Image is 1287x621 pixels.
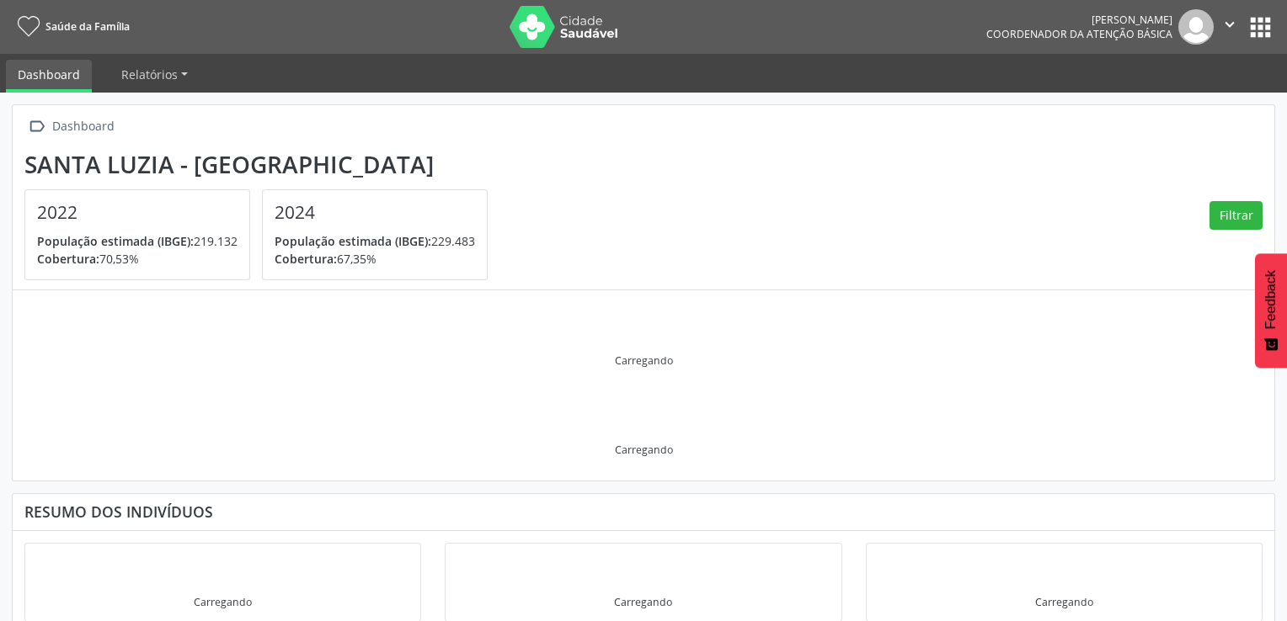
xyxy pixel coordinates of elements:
span: Coordenador da Atenção Básica [986,27,1172,41]
p: 219.132 [37,232,238,250]
div: Carregando [614,595,672,609]
img: img [1178,9,1214,45]
p: 229.483 [275,232,475,250]
h4: 2022 [37,202,238,223]
a:  Dashboard [24,114,117,139]
span: Relatórios [121,66,178,82]
i:  [1220,15,1239,34]
span: População estimada (IBGE): [275,233,431,249]
div: [PERSON_NAME] [986,13,1172,27]
button: Feedback - Mostrar pesquisa [1255,253,1287,368]
div: Carregando [1035,595,1093,609]
span: Cobertura: [275,251,337,267]
i:  [24,114,49,139]
div: Carregando [615,353,673,368]
div: Carregando [615,443,673,457]
div: Carregando [194,595,252,609]
div: Resumo dos indivíduos [24,502,1263,521]
span: Cobertura: [37,251,99,267]
a: Saúde da Família [12,13,130,40]
span: Saúde da Família [45,19,130,34]
a: Dashboard [6,60,92,93]
p: 67,35% [275,250,475,268]
span: Feedback [1263,270,1279,329]
a: Relatórios [109,60,200,89]
button:  [1214,9,1246,45]
div: Santa Luzia - [GEOGRAPHIC_DATA] [24,151,499,178]
button: Filtrar [1210,201,1263,230]
button: apps [1246,13,1275,42]
h4: 2024 [275,202,475,223]
div: Dashboard [49,114,117,139]
span: População estimada (IBGE): [37,233,194,249]
p: 70,53% [37,250,238,268]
